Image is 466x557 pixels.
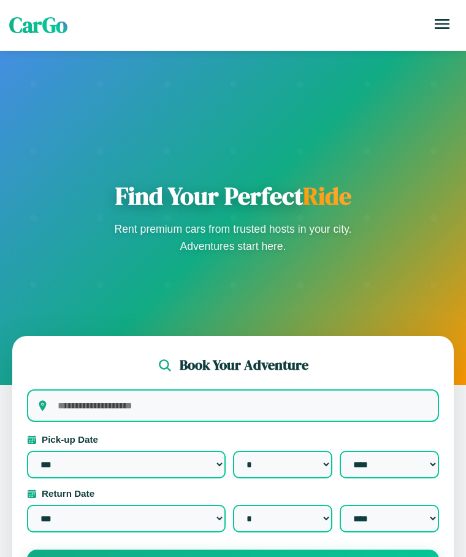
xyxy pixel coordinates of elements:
label: Pick-up Date [27,434,439,445]
span: Ride [303,179,351,212]
span: CarGo [9,10,67,40]
label: Return Date [27,488,439,499]
h2: Book Your Adventure [180,356,308,375]
h1: Find Your Perfect [110,181,356,211]
p: Rent premium cars from trusted hosts in your city. Adventures start here. [110,220,356,255]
